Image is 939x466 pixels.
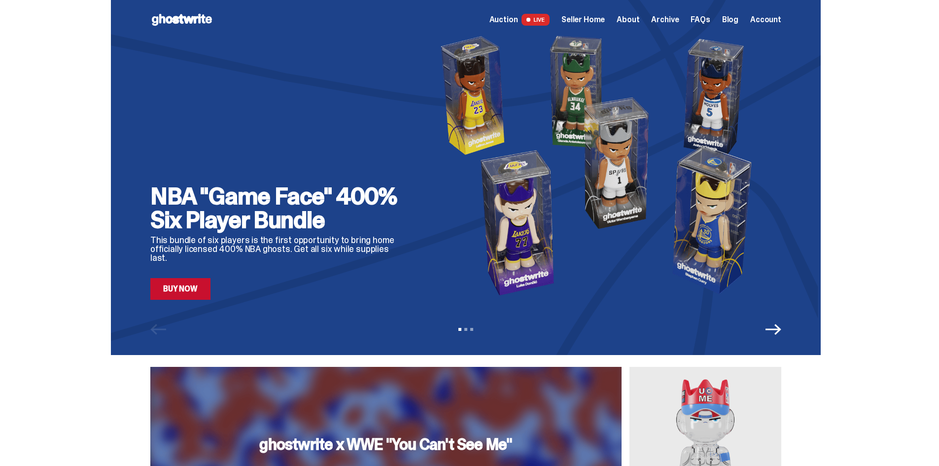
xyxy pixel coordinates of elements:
[691,16,710,24] a: FAQs
[150,278,210,300] a: Buy Now
[259,436,512,452] h3: ghostwrite x WWE "You Can't See Me"
[464,328,467,331] button: View slide 2
[150,184,407,232] h2: NBA "Game Face" 400% Six Player Bundle
[489,16,518,24] span: Auction
[561,16,605,24] a: Seller Home
[765,322,781,337] button: Next
[458,328,461,331] button: View slide 1
[489,14,550,26] a: Auction LIVE
[422,31,781,300] img: NBA "Game Face" 400% Six Player Bundle
[722,16,738,24] a: Blog
[651,16,679,24] a: Archive
[617,16,639,24] a: About
[522,14,550,26] span: LIVE
[470,328,473,331] button: View slide 3
[750,16,781,24] a: Account
[150,236,407,262] p: This bundle of six players is the first opportunity to bring home officially licensed 400% NBA gh...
